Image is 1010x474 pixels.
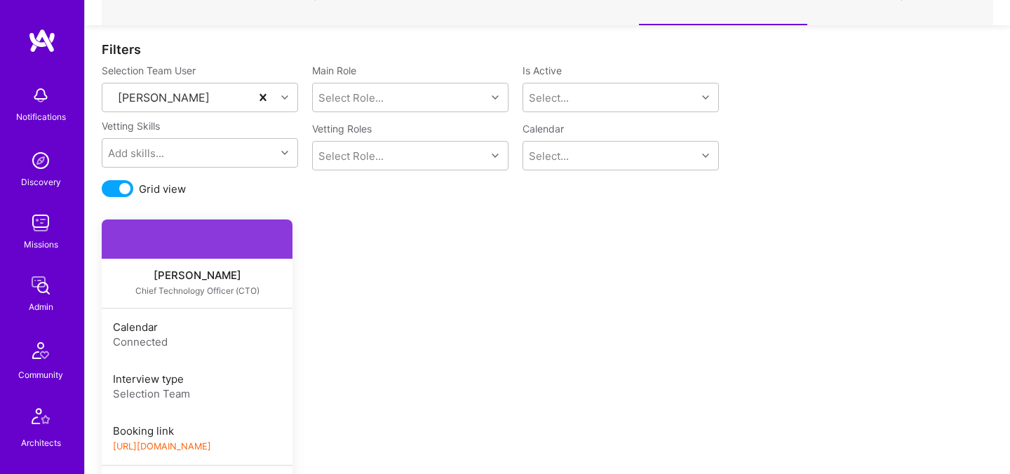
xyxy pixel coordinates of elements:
label: Is Active [523,64,562,77]
div: Calendar [113,320,281,334]
div: Interview type [113,372,281,386]
label: Vetting Roles [312,122,509,135]
div: Filters [102,42,993,57]
i: icon Chevron [702,94,709,101]
img: Community [24,334,58,367]
div: Notifications [16,109,66,124]
div: Admin [29,299,53,314]
i: icon Chevron [281,149,288,156]
div: Missions [24,237,58,252]
div: Add skills... [108,146,164,161]
img: teamwork [27,209,55,237]
div: Architects [21,435,61,450]
div: Select Role... [318,149,384,163]
label: Selection Team User [102,64,298,77]
label: Main Role [312,64,509,77]
div: Booking link [113,424,281,438]
i: icon Chevron [702,152,709,159]
label: Calendar [523,122,564,135]
i: icon Chevron [281,94,288,101]
i: icon Chevron [492,152,499,159]
label: Vetting Skills [102,119,160,133]
img: admin teamwork [27,271,55,299]
i: icon Chevron [492,94,499,101]
a: [PERSON_NAME] [102,267,292,284]
div: Select... [529,90,569,105]
div: Community [18,367,63,382]
img: Architects [24,402,58,435]
img: discovery [27,147,55,175]
div: Chief Technology Officer (CTO) [119,285,276,297]
img: logo [28,28,56,53]
span: Grid view [139,182,186,196]
div: Connected [113,334,281,349]
div: Select Role... [318,90,384,105]
div: Selection Team [113,386,281,401]
img: bell [27,81,55,109]
div: [PERSON_NAME] [118,90,210,105]
div: Discovery [21,175,61,189]
div: Select... [529,149,569,163]
a: [URL][DOMAIN_NAME] [113,441,211,452]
